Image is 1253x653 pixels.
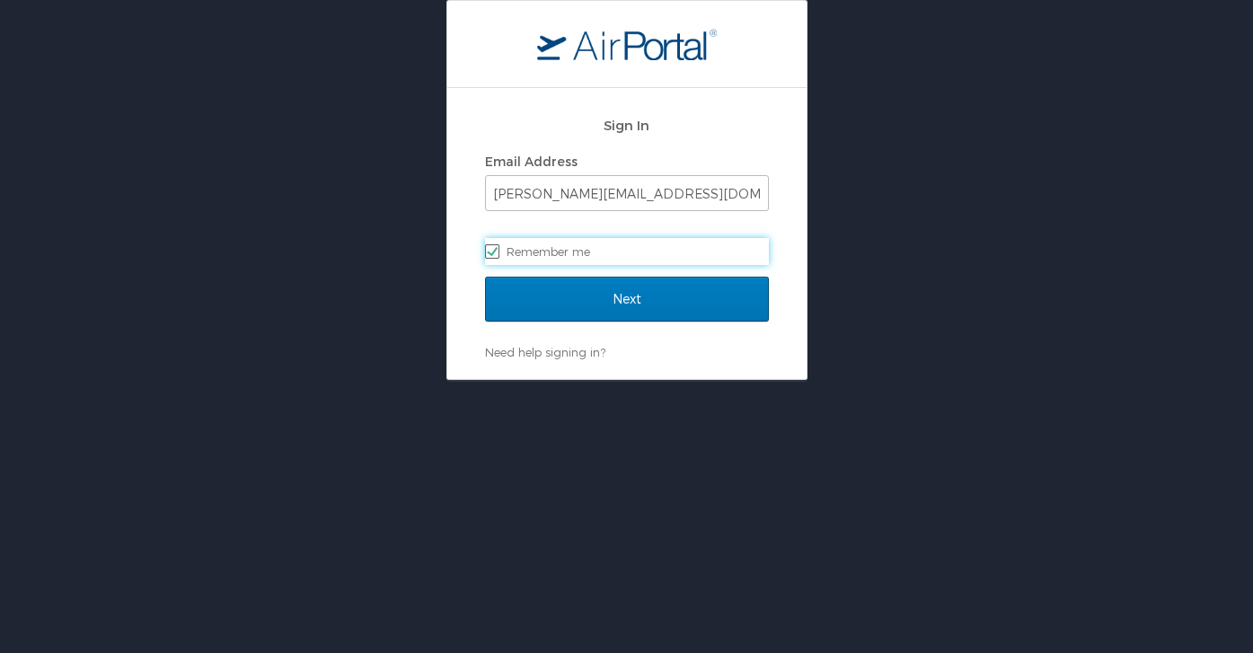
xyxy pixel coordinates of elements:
[485,154,578,169] label: Email Address
[485,115,769,136] h2: Sign In
[485,345,605,359] a: Need help signing in?
[485,238,769,265] label: Remember me
[537,28,717,60] img: logo
[485,277,769,322] input: Next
